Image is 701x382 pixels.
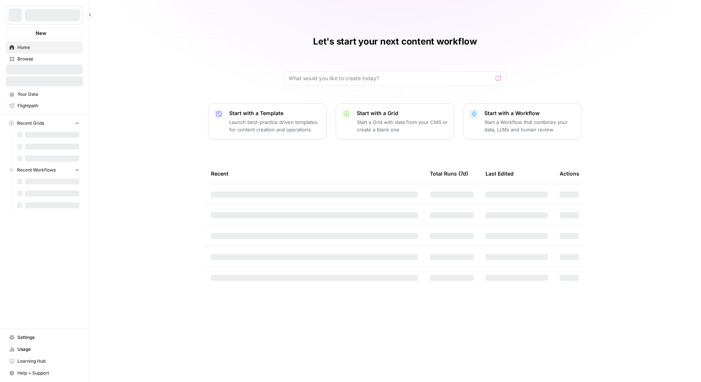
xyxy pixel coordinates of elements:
[36,29,46,37] span: New
[484,118,576,133] p: Start a Workflow that combines your data, LLMs and human review
[463,103,582,140] button: Start with a WorkflowStart a Workflow that combines your data, LLMs and human review
[17,56,79,62] span: Browse
[6,53,83,65] a: Browse
[17,167,56,173] span: Recent Workflows
[211,163,418,184] div: Recent
[17,91,79,98] span: Your Data
[6,355,83,367] a: Learning Hub
[229,118,320,133] p: Launch best-practice driven templates for content creation and operations
[6,343,83,355] a: Usage
[560,163,579,184] div: Actions
[6,118,83,129] button: Recent Grids
[17,102,79,109] span: Flightpath
[486,163,514,184] div: Last Edited
[6,164,83,176] button: Recent Workflows
[17,346,79,353] span: Usage
[17,358,79,365] span: Learning Hub
[336,103,454,140] button: Start with a GridStart a Grid with data from your CMS or create a blank one
[484,110,576,117] p: Start with a Workflow
[6,100,83,112] a: Flightpath
[208,103,327,140] button: Start with a TemplateLaunch best-practice driven templates for content creation and operations
[6,27,83,39] button: New
[17,334,79,341] span: Settings
[357,110,448,117] p: Start with a Grid
[229,110,320,117] p: Start with a Template
[6,88,83,100] a: Your Data
[289,75,493,82] input: What would you like to create today?
[17,370,79,376] span: Help + Support
[357,118,448,133] p: Start a Grid with data from your CMS or create a blank one
[313,36,477,48] h1: Let's start your next content workflow
[17,120,44,127] span: Recent Grids
[17,44,79,51] span: Home
[6,42,83,53] a: Home
[6,332,83,343] a: Settings
[6,367,83,379] button: Help + Support
[430,163,468,184] div: Total Runs (7d)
